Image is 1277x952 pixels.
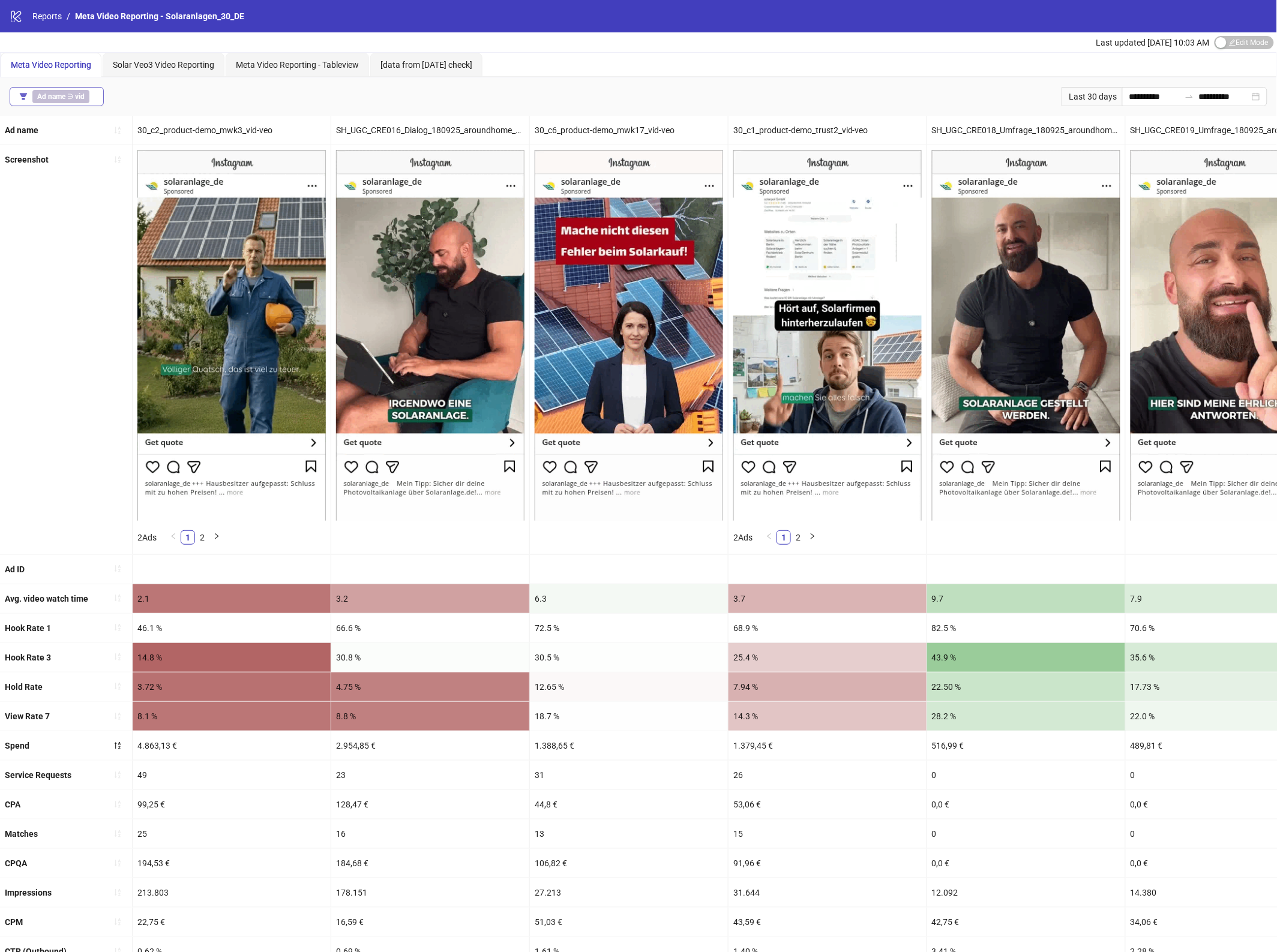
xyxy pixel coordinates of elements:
[5,594,88,603] b: Avg. video watch time
[729,614,927,642] div: 68.9 %
[113,623,122,632] span: sort-ascending
[133,731,331,760] div: 4.863,13 €
[733,533,753,542] span: 2 Ads
[170,533,177,540] span: left
[805,530,820,545] li: Next Page
[331,702,529,731] div: 8.8 %
[236,60,359,70] span: Meta Video Reporting - Tableview
[530,849,728,878] div: 106,82 €
[113,594,122,602] span: sort-ascending
[331,584,529,613] div: 3.2
[5,770,71,780] b: Service Requests
[530,116,728,145] div: 30_c6_product-demo_mwk17_vid-veo
[331,908,529,936] div: 16,59 €
[380,60,472,70] span: [data from [DATE] check]
[37,92,65,101] b: Ad name
[113,712,122,720] span: sort-ascending
[5,888,52,897] b: Impressions
[927,908,1125,936] div: 42,75 €
[791,530,805,545] li: 2
[5,155,49,164] b: Screenshot
[113,126,122,134] span: sort-ascending
[927,761,1125,789] div: 0
[792,531,805,544] a: 2
[927,672,1125,701] div: 22.50 %
[762,530,777,545] button: left
[331,614,529,642] div: 66.6 %
[133,584,331,613] div: 2.1
[113,859,122,867] span: sort-ascending
[331,672,529,701] div: 4.75 %
[133,878,331,907] div: 213.803
[67,10,70,23] li: /
[181,530,195,545] li: 1
[805,530,820,545] button: right
[209,530,224,545] li: Next Page
[777,530,791,545] li: 1
[729,672,927,701] div: 7.94 %
[133,908,331,936] div: 22,75 €
[113,830,122,838] span: sort-ascending
[30,10,64,23] a: Reports
[195,530,209,545] li: 2
[209,530,224,545] button: right
[927,849,1125,878] div: 0,0 €
[19,92,28,101] span: filter
[133,643,331,672] div: 14.8 %
[11,60,91,70] span: Meta Video Reporting
[5,800,20,809] b: CPA
[530,614,728,642] div: 72.5 %
[530,878,728,907] div: 27.213
[530,761,728,789] div: 31
[113,653,122,661] span: sort-ascending
[113,800,122,809] span: sort-ascending
[331,790,529,819] div: 128,47 €
[729,116,927,145] div: 30_c1_product-demo_trust2_vid-veo
[5,682,43,692] b: Hold Rate
[133,116,331,145] div: 30_c2_product-demo_mwk3_vid-veo
[331,643,529,672] div: 30.8 %
[1185,92,1194,101] span: to
[166,530,181,545] button: left
[932,150,1120,520] img: Screenshot 120234173200290649
[762,530,777,545] li: Previous Page
[530,908,728,936] div: 51,03 €
[113,564,122,573] span: sort-ascending
[729,584,927,613] div: 3.7
[927,819,1125,848] div: 0
[331,731,529,760] div: 2.954,85 €
[809,533,816,540] span: right
[75,92,85,101] b: vid
[196,531,209,544] a: 2
[133,672,331,701] div: 3.72 %
[530,731,728,760] div: 1.388,65 €
[766,533,773,540] span: left
[137,150,326,520] img: Screenshot 120233992632940649
[927,731,1125,760] div: 516,99 €
[10,87,104,106] button: Ad name ∋ vid
[133,614,331,642] div: 46.1 %
[113,888,122,897] span: sort-ascending
[5,623,51,633] b: Hook Rate 1
[927,116,1125,145] div: SH_UGC_CRE018_Umfrage_180925_aroundhome_solaranlagen_Serhan_3HäufigeFragenZuSolar_vid-sh_mwk1
[729,702,927,731] div: 14.3 %
[32,90,89,103] span: ∋
[729,878,927,907] div: 31.644
[530,790,728,819] div: 44,8 €
[133,702,331,731] div: 8.1 %
[137,533,157,542] span: 2 Ads
[927,878,1125,907] div: 12.092
[133,761,331,789] div: 49
[133,819,331,848] div: 25
[1185,92,1194,101] span: swap-right
[530,819,728,848] div: 13
[1062,87,1122,106] div: Last 30 days
[530,643,728,672] div: 30.5 %
[729,643,927,672] div: 25.4 %
[927,790,1125,819] div: 0,0 €
[331,819,529,848] div: 16
[927,702,1125,731] div: 28.2 %
[113,741,122,750] span: sort-descending
[1096,38,1210,47] span: Last updated [DATE] 10:03 AM
[113,60,214,70] span: Solar Veo3 Video Reporting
